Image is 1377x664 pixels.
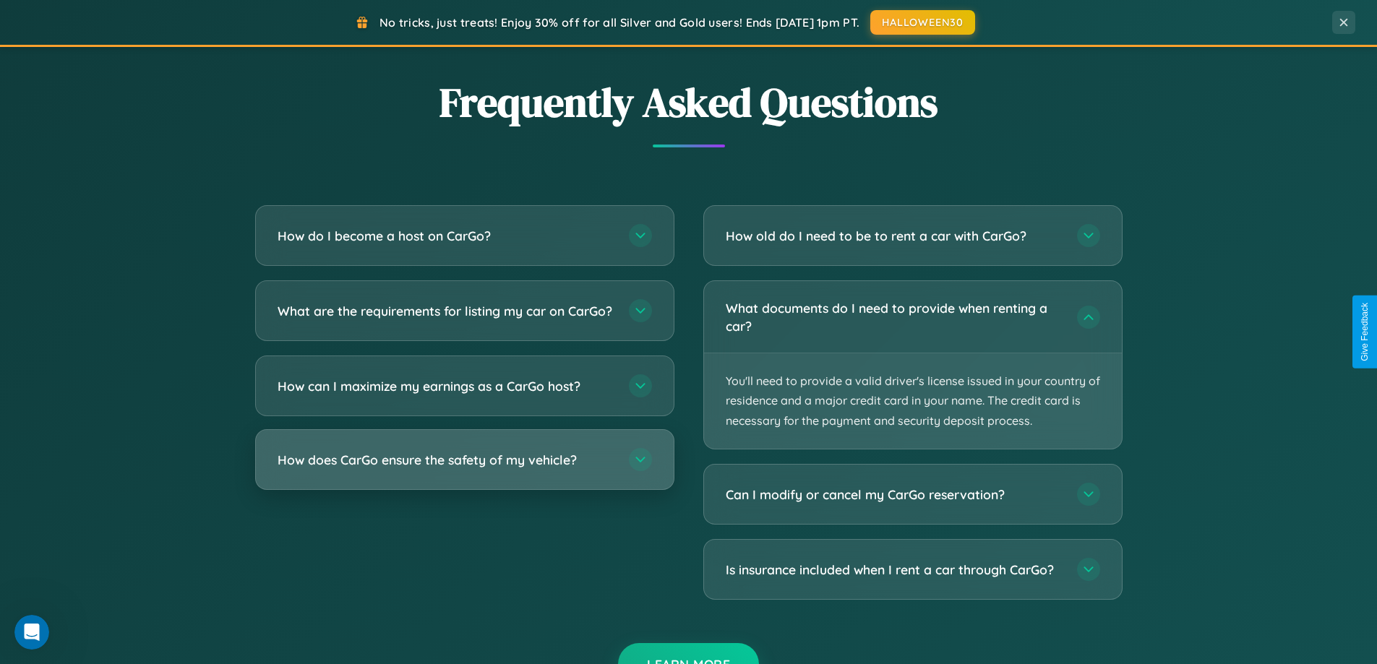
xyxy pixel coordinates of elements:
[704,353,1122,449] p: You'll need to provide a valid driver's license issued in your country of residence and a major c...
[278,451,614,469] h3: How does CarGo ensure the safety of my vehicle?
[379,15,859,30] span: No tricks, just treats! Enjoy 30% off for all Silver and Gold users! Ends [DATE] 1pm PT.
[726,227,1063,245] h3: How old do I need to be to rent a car with CarGo?
[726,561,1063,579] h3: Is insurance included when I rent a car through CarGo?
[726,299,1063,335] h3: What documents do I need to provide when renting a car?
[255,74,1123,130] h2: Frequently Asked Questions
[870,10,975,35] button: HALLOWEEN30
[14,615,49,650] iframe: Intercom live chat
[726,486,1063,504] h3: Can I modify or cancel my CarGo reservation?
[278,302,614,320] h3: What are the requirements for listing my car on CarGo?
[278,227,614,245] h3: How do I become a host on CarGo?
[278,377,614,395] h3: How can I maximize my earnings as a CarGo host?
[1360,303,1370,361] div: Give Feedback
